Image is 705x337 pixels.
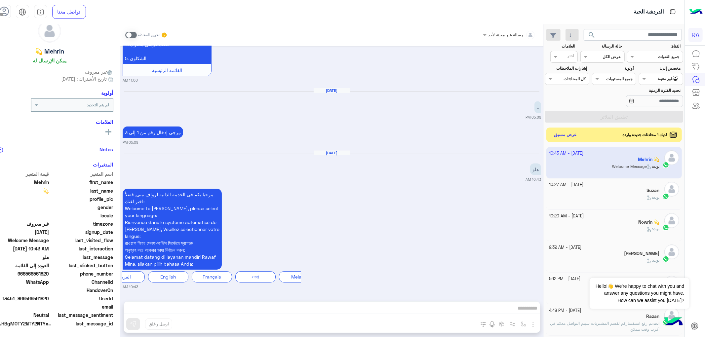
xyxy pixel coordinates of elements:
[279,271,319,282] div: Melayu
[35,48,64,55] h5: Mehrin 💫
[688,28,703,42] div: RA
[530,164,541,175] p: 23/9/2025, 10:43 AM
[549,308,581,314] small: [DATE] - 4:49 PM
[148,271,188,282] div: English
[567,53,575,60] div: اختر
[652,195,659,200] b: :
[123,284,138,289] small: 10:43 AM
[314,151,350,155] h6: [DATE]
[550,321,659,332] span: تم رفع استفساركم لقسم المشتريات سيتم التواصل معكم في أقرب وقت ممكن
[646,314,659,319] h5: Razan
[546,65,587,71] label: إشارات الملاحظات
[50,170,113,177] span: اسم المتغير
[588,31,596,39] span: search
[50,187,113,194] span: last_name
[634,8,664,17] p: الدردشة الحية
[590,278,689,309] span: Hello!👋 We're happy to chat with you and answer any questions you might have. How can we assist y...
[19,8,26,16] img: tab
[50,254,113,261] span: last_message
[50,229,113,236] span: signup_date
[123,189,222,270] p: 23/9/2025, 10:43 AM
[526,177,541,182] small: 10:43 AM
[549,182,583,188] small: [DATE] - 10:27 AM
[669,8,677,16] img: tab
[314,88,350,93] h6: [DATE]
[663,193,669,200] img: WhatsApp
[37,8,44,16] img: tab
[104,271,145,282] div: العربية
[640,65,681,71] label: مخصص إلى:
[545,111,683,123] button: تطبيق الفلاتر
[652,258,659,263] b: :
[653,195,659,200] span: بوت
[549,244,581,251] small: [DATE] - 9:32 AM
[653,226,659,231] span: بوت
[628,43,681,49] label: القناة:
[646,188,659,193] h5: Suzan
[87,102,109,107] b: لم يتم التحديد
[61,75,107,82] span: تاريخ الأشتراك : [DATE]
[664,182,679,197] img: defaultAdmin.png
[50,237,113,244] span: last_visited_flow
[581,43,622,49] label: حالة الرسالة
[50,270,113,277] span: phone_number
[50,279,113,285] span: ChannelId
[689,5,703,19] img: Logo
[50,287,113,294] span: HandoverOn
[100,146,113,152] h6: Notes
[50,196,113,203] span: profile_pic
[663,224,669,231] img: WhatsApp
[526,115,541,120] small: 05:09 PM
[584,29,600,43] button: search
[33,57,66,63] h6: يمكن الإرسال له
[50,179,113,186] span: first_name
[192,271,232,282] div: Français
[638,219,659,225] h5: Nowrin 💫
[551,130,580,140] button: عرض مسبق
[34,5,47,19] a: tab
[50,262,113,269] span: last_clicked_button
[50,204,113,211] span: gender
[549,213,584,219] small: [DATE] - 10:20 AM
[38,20,61,42] img: defaultAdmin.png
[534,101,541,113] p: 22/9/2025, 5:09 PM
[593,88,681,94] label: تحديد الفترة الزمنية
[663,256,669,262] img: WhatsApp
[50,312,113,318] span: last_message_sentiment
[652,321,659,326] b: :
[152,67,182,73] span: القائمة الرئيسية
[93,162,113,168] h6: المتغيرات
[50,295,113,302] span: UserId
[653,258,659,263] span: بوت
[653,321,659,326] span: انت
[624,251,659,256] h5: Ahmed Al-Aishat
[138,32,160,38] small: تحويل المحادثة
[50,220,113,227] span: timezone
[145,318,172,330] button: ارسل واغلق
[664,213,679,228] img: defaultAdmin.png
[488,32,523,37] span: رسالة غير معينة لأحد
[664,244,679,259] img: defaultAdmin.png
[623,132,667,138] span: لديك 1 محادثات جديدة واردة
[549,276,580,282] small: [DATE] - 5:12 PM
[52,5,86,19] a: تواصل معنا
[50,212,113,219] span: locale
[235,271,276,282] div: বাংলা
[546,43,575,49] label: العلامات
[50,303,113,310] span: email
[85,68,113,75] span: غير معروف
[101,90,113,96] h6: أولوية
[123,78,138,83] small: 11:00 AM
[662,311,685,334] img: hulul-logo.png
[123,127,183,138] p: 22/9/2025, 5:09 PM
[123,140,138,145] small: 05:09 PM
[50,245,113,252] span: last_interaction
[652,226,659,231] b: :
[593,65,634,71] label: أولوية
[54,320,113,327] span: last_message_id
